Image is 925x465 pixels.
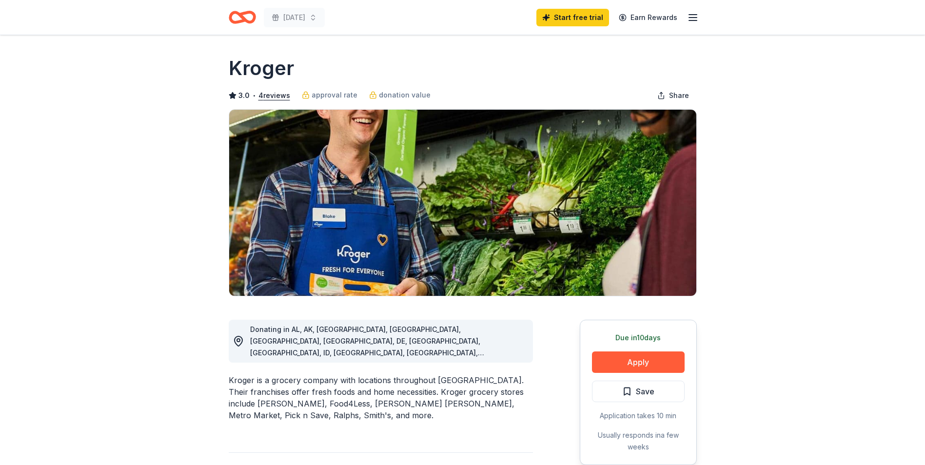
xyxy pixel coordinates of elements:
img: Image for Kroger [229,110,696,296]
span: Donating in AL, AK, [GEOGRAPHIC_DATA], [GEOGRAPHIC_DATA], [GEOGRAPHIC_DATA], [GEOGRAPHIC_DATA], D... [250,325,484,450]
button: Apply [592,351,685,373]
span: [DATE] [283,12,305,23]
span: • [252,92,256,99]
span: 3.0 [238,90,250,101]
button: 4reviews [258,90,290,101]
a: Start free trial [536,9,609,26]
a: donation value [369,89,431,101]
a: Earn Rewards [613,9,683,26]
span: donation value [379,89,431,101]
div: Application takes 10 min [592,410,685,422]
div: Usually responds in a few weeks [592,429,685,453]
button: Share [649,86,697,105]
a: approval rate [302,89,357,101]
span: approval rate [312,89,357,101]
button: [DATE] [264,8,325,27]
span: Save [636,385,654,398]
a: Home [229,6,256,29]
div: Due in 10 days [592,332,685,344]
h1: Kroger [229,55,294,82]
button: Save [592,381,685,402]
span: Share [669,90,689,101]
div: Kroger is a grocery company with locations throughout [GEOGRAPHIC_DATA]. Their franchises offer f... [229,374,533,421]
